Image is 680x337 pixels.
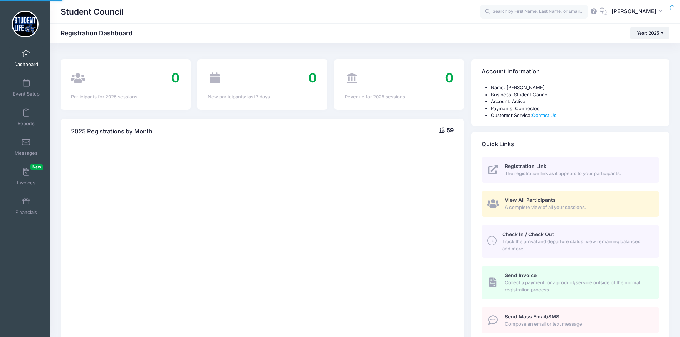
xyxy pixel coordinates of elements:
[505,313,559,320] span: Send Mass Email/SMS
[71,93,180,101] div: Participants for 2025 sessions
[491,84,659,91] li: Name: [PERSON_NAME]
[502,238,651,252] span: Track the arrival and departure status, view remaining balances, and more.
[15,209,37,215] span: Financials
[17,121,35,127] span: Reports
[505,321,651,328] span: Compose an email or text message.
[171,70,180,86] span: 0
[482,225,659,258] a: Check In / Check Out Track the arrival and departure status, view remaining balances, and more.
[12,11,39,37] img: Student Council
[482,62,540,82] h4: Account Information
[30,164,43,170] span: New
[482,134,514,154] h4: Quick Links
[630,27,669,39] button: Year: 2025
[491,91,659,98] li: Business: Student Council
[17,180,35,186] span: Invoices
[502,231,554,237] span: Check In / Check Out
[505,204,651,211] span: A complete view of all your sessions.
[71,121,152,142] h4: 2025 Registrations by Month
[505,197,556,203] span: View All Participants
[9,105,43,130] a: Reports
[445,70,454,86] span: 0
[505,279,651,293] span: Collect a payment for a product/service outside of the normal registration process
[482,266,659,299] a: Send Invoice Collect a payment for a product/service outside of the normal registration process
[491,105,659,112] li: Payments: Connected
[505,163,546,169] span: Registration Link
[61,4,124,20] h1: Student Council
[482,157,659,183] a: Registration Link The registration link as it appears to your participants.
[491,112,659,119] li: Customer Service:
[447,127,454,134] span: 59
[9,194,43,219] a: Financials
[505,170,651,177] span: The registration link as it appears to your participants.
[491,98,659,105] li: Account: Active
[637,30,659,36] span: Year: 2025
[611,7,656,15] span: [PERSON_NAME]
[505,272,537,278] span: Send Invoice
[532,112,556,118] a: Contact Us
[9,75,43,100] a: Event Setup
[607,4,669,20] button: [PERSON_NAME]
[13,91,40,97] span: Event Setup
[9,134,43,159] a: Messages
[308,70,317,86] span: 0
[208,93,317,101] div: New participants: last 7 days
[9,164,43,189] a: InvoicesNew
[14,61,38,67] span: Dashboard
[9,46,43,71] a: Dashboard
[482,191,659,217] a: View All Participants A complete view of all your sessions.
[345,93,454,101] div: Revenue for 2025 sessions
[480,5,588,19] input: Search by First Name, Last Name, or Email...
[482,307,659,333] a: Send Mass Email/SMS Compose an email or text message.
[15,150,37,156] span: Messages
[61,29,138,37] h1: Registration Dashboard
